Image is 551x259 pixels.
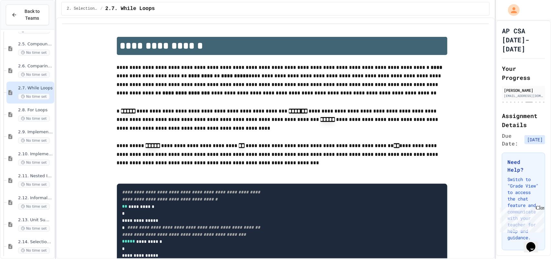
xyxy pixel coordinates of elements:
iframe: chat widget [497,205,545,232]
span: 2.7. While Loops [18,85,53,91]
div: Chat with us now!Close [3,3,45,41]
span: 2.11. Nested Iteration [18,173,53,179]
h2: Assignment Details [502,111,545,129]
span: Back to Teams [21,8,44,22]
div: My Account [501,3,521,17]
span: No time set [18,159,50,166]
span: No time set [18,137,50,144]
span: No time set [18,225,50,232]
span: No time set [18,115,50,122]
div: [EMAIL_ADDRESS][DOMAIN_NAME] [504,93,543,98]
button: Back to Teams [6,5,49,25]
span: / [100,6,103,11]
span: 2.9. Implementing Selection and Iteration Algorithms [18,129,53,135]
div: [PERSON_NAME] [504,87,543,93]
span: No time set [18,247,50,254]
span: No time set [18,93,50,100]
span: No time set [18,203,50,210]
span: 2.8. For Loops [18,107,53,113]
span: 2.13. Unit Summary 2a Selection (2.1-2.6) [18,217,53,223]
h1: AP CSA [DATE]-[DATE] [502,26,545,53]
iframe: chat widget [524,233,545,253]
span: 2.10. Implementing String Algorithms [18,151,53,157]
span: 2.14. Selection Mixed Up Code Practice (2.1-2.6) [18,239,53,245]
h2: Your Progress [502,64,545,82]
span: [DATE] [525,135,545,144]
h3: Need Help? [507,158,540,174]
span: No time set [18,181,50,188]
span: Due Date: [502,132,522,147]
span: No time set [18,49,50,56]
span: 2.12. Informal Runtime Analysis of Loops [18,195,53,201]
span: No time set [18,71,50,78]
span: 2.7. While Loops [105,5,155,13]
span: 2.5. Compound Boolean Expressions [18,41,53,47]
span: 2. Selection and Iteration [67,6,98,11]
span: 2.6. Comparing Boolean Expressions ([PERSON_NAME] Laws) [18,63,53,69]
p: Switch to "Grade View" to access the chat feature and communicate with your teacher for help and ... [507,176,540,241]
